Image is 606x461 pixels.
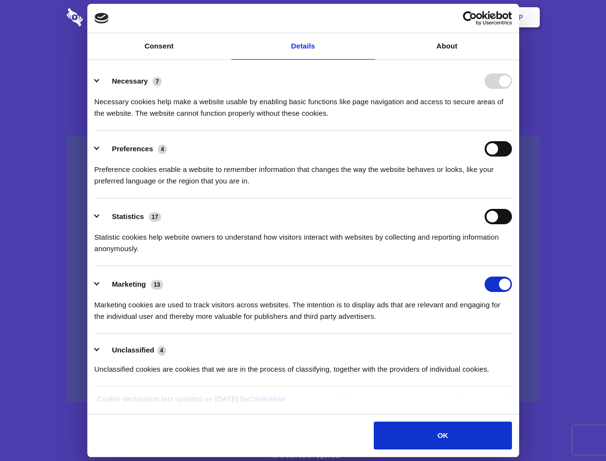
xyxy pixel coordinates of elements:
a: About [375,33,519,60]
button: OK [374,422,511,449]
a: Pricing [282,2,323,32]
div: Preference cookies enable a website to remember information that changes the way the website beha... [95,157,512,187]
span: 4 [158,145,167,154]
div: Cookie declaration last updated on [DATE] by [90,393,516,412]
span: 17 [149,212,161,222]
div: Unclassified cookies are cookies that we are in the process of classifying, together with the pro... [95,356,512,375]
label: Statistics [112,212,144,220]
button: Unclassified (4) [95,344,172,356]
a: Details [231,33,375,60]
label: Preferences [112,145,153,153]
span: 7 [153,77,162,86]
div: Marketing cookies are used to track visitors across websites. The intention is to display ads tha... [95,292,512,322]
span: 13 [151,280,163,290]
button: Necessary (7) [95,73,168,89]
h4: Auto-redaction of sensitive data, encrypted data sharing and self-destructing private chats. Shar... [67,87,540,119]
img: logo-wordmark-white-trans-d4663122ce5f474addd5e946df7df03e33cb6a1c49d2221995e7729f52c070b2.svg [67,8,149,26]
button: Marketing (13) [95,277,169,292]
a: Contact [389,2,433,32]
button: Statistics (17) [95,209,167,224]
a: Cookiebot [249,395,285,403]
a: Consent [87,33,231,60]
label: Marketing [112,280,146,288]
label: Necessary [112,77,148,85]
span: 4 [157,346,166,355]
button: Preferences (4) [95,141,173,157]
a: Wistia video thumbnail [67,135,540,402]
div: Necessary cookies help make a website usable by enabling basic functions like page navigation and... [95,89,512,119]
div: Statistic cookies help website owners to understand how visitors interact with websites by collec... [95,224,512,255]
img: logo [95,13,109,24]
a: Login [435,2,477,32]
a: Usercentrics Cookiebot - opens in a new window [428,11,512,25]
h1: Eliminate Slack Data Loss. [67,43,540,78]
